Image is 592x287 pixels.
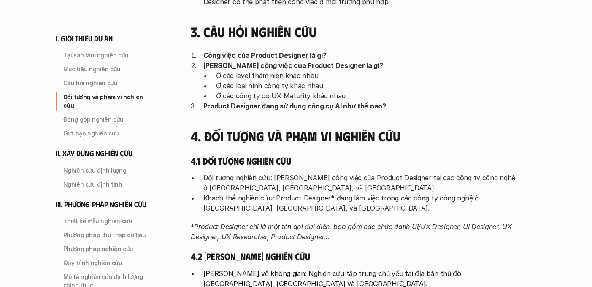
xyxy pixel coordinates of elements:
[56,164,157,177] a: Nghiên cứu định lượng
[63,180,154,189] p: Nghiên cứu định tính
[191,24,520,40] h4: 3. Câu hỏi nghiên cứu
[203,51,327,60] strong: Công việc của Product Designer là gì?
[216,70,520,81] p: Ở các level thâm niên khác nhau
[56,127,157,140] a: Giới hạn nghiên cứu
[191,222,514,241] em: Product Designer chỉ là một tên gọi đại diện, bao gồm các chức danh UI/UX Designer, UI Designer, ...
[63,166,154,175] p: Nghiên cứu định lượng
[191,250,520,262] h5: 4.2 [PERSON_NAME] nghiên cứu
[56,200,147,209] h6: iii. phương pháp nghiên cứu
[56,214,157,228] a: Thiết kế mẫu nghiên cứu
[56,242,157,256] a: Phương pháp nghiên cứu
[63,51,154,60] p: Tại sao làm nghiên cứu
[203,102,386,110] strong: Product Designer đang sử dụng công cụ AI như thế nào?
[56,256,157,270] a: Quy trình nghiên cứu
[56,149,132,158] h6: ii. xây dựng nghiên cứu
[63,93,154,110] p: Đối tượng và phạm vi nghiên cứu
[56,76,157,90] a: Câu hỏi nghiên cứu
[63,115,154,124] p: Đóng góp nghiên cứu
[56,90,157,112] a: Đối tượng và phạm vi nghiên cứu
[63,259,154,267] p: Quy trình nghiên cứu
[63,79,154,87] p: Câu hỏi nghiên cứu
[203,173,520,193] p: Đối tượng nghiên cứu: [PERSON_NAME] công việc của Product Designer tại các công ty công nghệ ở [G...
[56,34,113,43] h6: i. giới thiệu dự án
[216,91,520,101] p: Ở các công ty có UX Maturity khác nhau
[203,193,520,213] p: Khách thể nghiên cứu: Product Designer* đang làm việc trong các công ty công nghệ ở [GEOGRAPHIC_D...
[63,231,154,239] p: Phương pháp thu thập dữ liệu
[63,129,154,138] p: Giới hạn nghiên cứu
[191,128,520,144] h4: 4. Đối tượng và phạm vi nghiên cứu
[56,113,157,126] a: Đóng góp nghiên cứu
[191,155,520,167] h5: 4.1 Đối tượng nghiên cứu
[56,228,157,242] a: Phương pháp thu thập dữ liệu
[56,62,157,76] a: Mục tiêu nghiên cứu
[216,81,520,91] p: Ở các loại hình công ty khác nhau
[63,217,154,225] p: Thiết kế mẫu nghiên cứu
[203,61,383,70] strong: [PERSON_NAME] công việc của Product Designer là gì?
[63,245,154,253] p: Phương pháp nghiên cứu
[56,49,157,62] a: Tại sao làm nghiên cứu
[56,178,157,191] a: Nghiên cứu định tính
[63,65,154,73] p: Mục tiêu nghiên cứu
